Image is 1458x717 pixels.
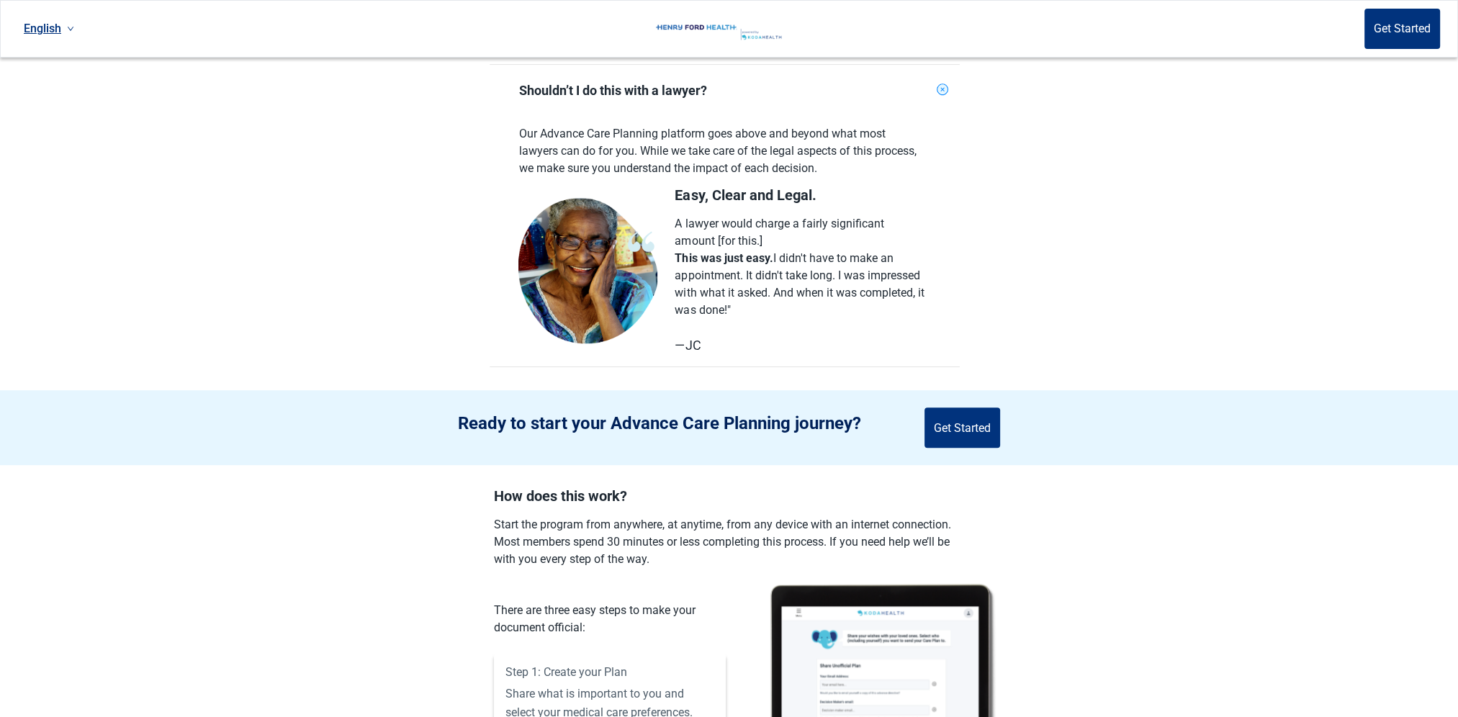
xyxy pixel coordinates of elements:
div: Shouldn’t I do this with a lawyer? [490,65,960,117]
div: Our Advance Care Planning platform goes above and beyond what most lawyers can do for you. While ... [519,125,926,183]
label: Start the program from anywhere, at anytime, from any device with an internet connection. Most me... [494,516,964,568]
button: Get Started [924,407,1000,448]
button: Get Started [1364,9,1440,49]
span: plus-circle [937,84,948,95]
h2: How does this work? [494,488,964,505]
div: Easy, Clear and Legal. [675,186,926,204]
div: There are three easy steps to make your document official: [494,602,726,636]
img: Koda Health [649,17,796,40]
div: Step 1: Create your Plan [505,665,714,679]
div: A lawyer would charge a fairly significant amount [for this.] [675,215,926,250]
img: test [518,197,657,343]
h2: Ready to start your Advance Care Planning journey? [458,413,861,433]
span: This was just easy. [675,251,773,265]
div: —JC [675,337,926,354]
div: Shouldn’t I do this with a lawyer? [519,82,931,99]
span: down [67,25,74,32]
span: I didn't have to make an appointment. It didn't take long. I was impressed with what it asked. An... [675,251,924,317]
a: Current language: English [18,17,80,40]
